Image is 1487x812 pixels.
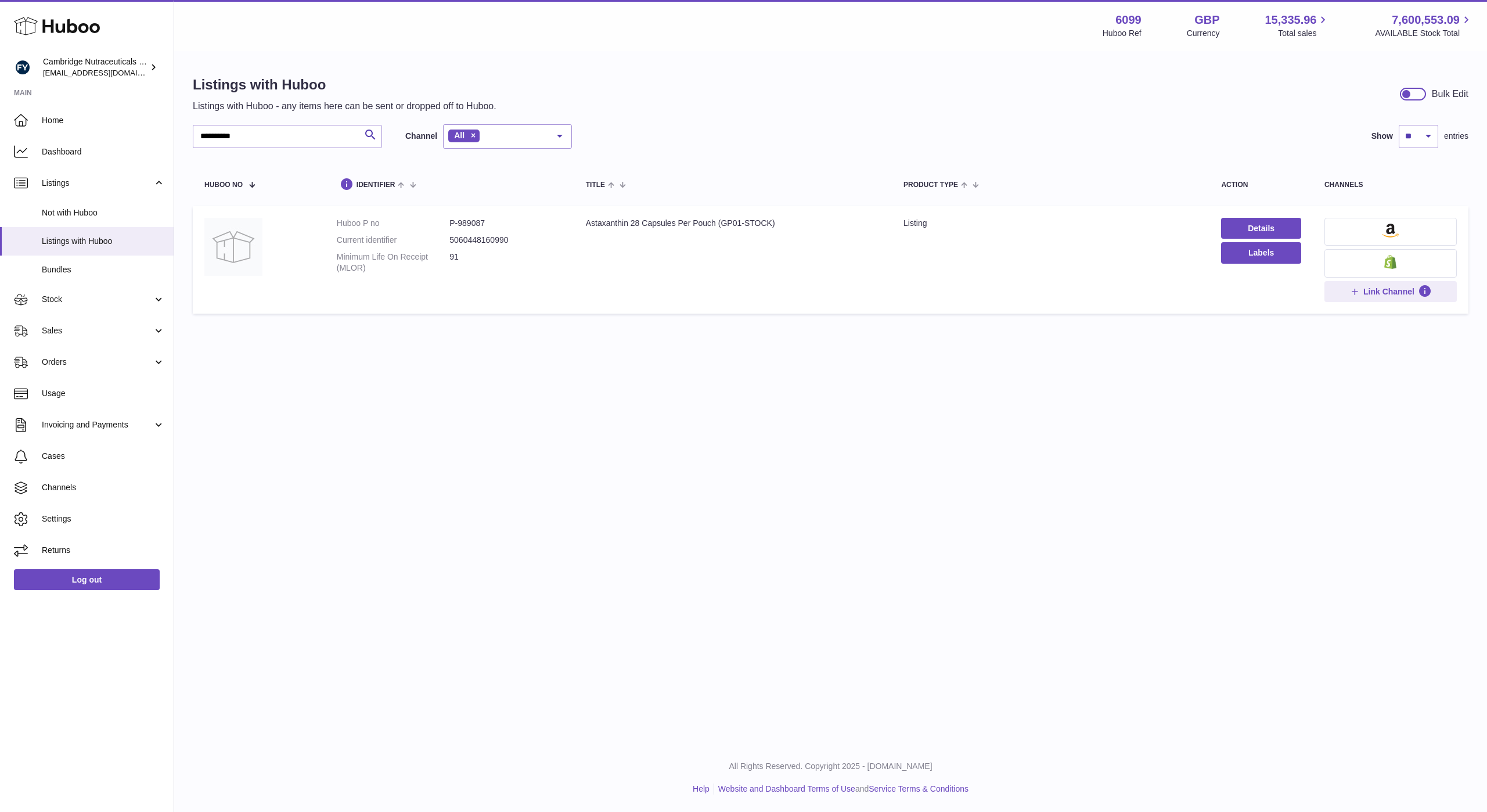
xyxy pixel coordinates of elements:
label: Channel [405,131,437,142]
dd: 91 [449,251,562,274]
span: Usage [42,388,165,399]
h1: Listings with Huboo [193,76,496,94]
span: identifier [357,181,395,189]
span: Product Type [903,181,958,189]
a: 7,600,553.09 AVAILABLE Stock Total [1375,12,1473,39]
dt: Minimum Life On Receipt (MLOR) [337,251,449,274]
span: title [586,181,605,189]
button: Link Channel [1324,281,1457,302]
p: Listings with Huboo - any items here can be sent or dropped off to Huboo. [193,100,496,113]
span: Not with Huboo [42,207,165,218]
span: 15,335.96 [1265,12,1316,28]
span: Dashboard [42,146,165,157]
span: 7,600,553.09 [1392,12,1460,28]
span: Total sales [1278,28,1330,39]
img: huboo@camnutra.com [14,59,31,76]
button: Labels [1221,242,1301,263]
img: amazon-small.png [1382,224,1399,238]
img: Astaxanthin 28 Capsules Per Pouch (GP01-STOCK) [204,218,262,276]
dd: P-989087 [449,218,562,229]
div: Cambridge Nutraceuticals Ltd [43,56,147,78]
span: Returns [42,545,165,556]
a: 15,335.96 Total sales [1265,12,1330,39]
dt: Current identifier [337,235,449,246]
div: Astaxanthin 28 Capsules Per Pouch (GP01-STOCK) [586,218,880,229]
span: Cases [42,451,165,462]
p: All Rights Reserved. Copyright 2025 - [DOMAIN_NAME] [183,761,1478,772]
span: All [454,131,465,140]
span: Orders [42,357,153,368]
span: Listings [42,178,153,189]
dt: Huboo P no [337,218,449,229]
span: Stock [42,294,153,305]
dd: 5060448160990 [449,235,562,246]
span: Invoicing and Payments [42,419,153,430]
a: Service Terms & Conditions [869,784,968,793]
label: Show [1371,131,1393,142]
li: and [714,784,968,795]
a: Website and Dashboard Terms of Use [718,784,855,793]
span: [EMAIL_ADDRESS][DOMAIN_NAME] [43,68,171,77]
a: Help [693,784,710,793]
span: Sales [42,325,153,336]
span: AVAILABLE Stock Total [1375,28,1473,39]
div: channels [1324,181,1457,189]
span: entries [1444,131,1468,142]
span: Bundles [42,264,165,275]
div: Bulk Edit [1432,88,1468,100]
strong: GBP [1194,12,1219,28]
div: Huboo Ref [1103,28,1142,39]
span: Settings [42,513,165,524]
span: Huboo no [204,181,243,189]
div: action [1221,181,1301,189]
div: listing [903,218,1198,229]
img: shopify-small.png [1384,255,1396,269]
span: Channels [42,482,165,493]
span: Link Channel [1363,286,1414,297]
strong: 6099 [1115,12,1142,28]
a: Log out [14,569,160,590]
span: Home [42,115,165,126]
a: Details [1221,218,1301,239]
span: Listings with Huboo [42,236,165,247]
div: Currency [1187,28,1220,39]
